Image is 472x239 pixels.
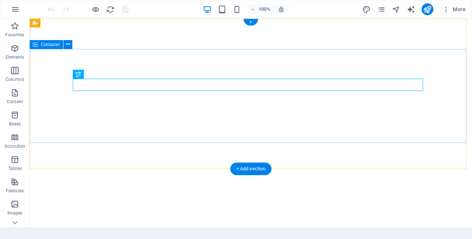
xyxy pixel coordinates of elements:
[423,5,432,14] i: Publish
[377,5,386,14] i: Pages (Ctrl+Alt+S)
[9,121,21,127] p: Boxes
[230,163,272,175] div: + Add section
[362,5,371,14] button: design
[106,5,115,14] i: Reload page
[6,76,24,82] p: Columns
[392,5,400,14] i: Navigator
[6,54,24,60] p: Elements
[377,5,386,14] button: pages
[422,3,433,15] button: publish
[362,5,371,14] i: Design (Ctrl+Alt+Y)
[91,5,100,14] button: Click here to leave preview mode and continue editing
[243,19,258,26] div: +
[439,3,469,15] button: More
[41,42,60,47] span: Container
[442,6,466,13] span: More
[106,5,115,14] button: reload
[407,5,415,14] i: AI Writer
[8,166,22,171] p: Tables
[7,99,23,105] p: Content
[7,210,23,216] p: Images
[407,5,416,14] button: text_generator
[6,188,24,194] p: Features
[248,5,274,14] button: 100%
[5,32,24,38] p: Favorites
[278,6,285,13] i: On resize automatically adjust zoom level to fit chosen device.
[259,5,271,14] h6: 100%
[4,143,25,149] p: Accordion
[392,5,401,14] button: navigator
